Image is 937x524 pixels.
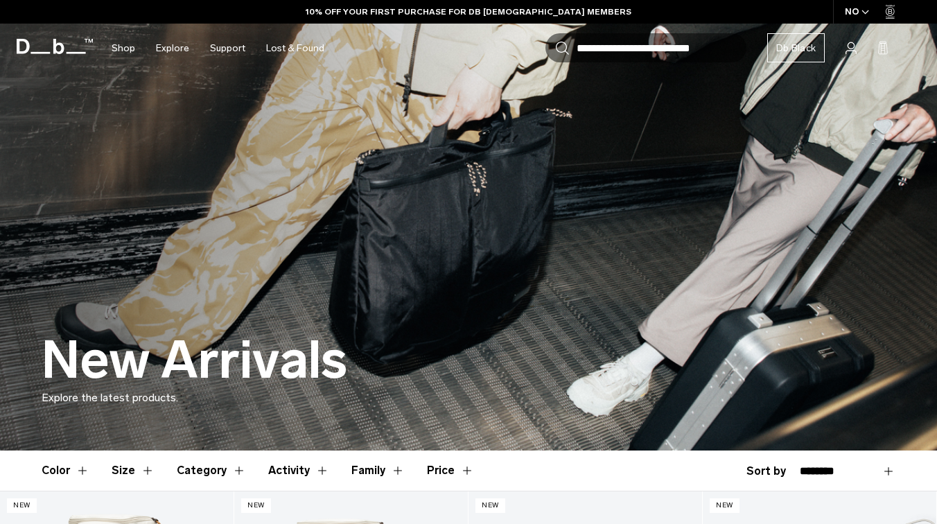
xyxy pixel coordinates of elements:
[177,451,246,491] button: Toggle Filter
[767,33,825,62] a: Db Black
[241,498,271,513] p: New
[351,451,405,491] button: Toggle Filter
[306,6,631,18] a: 10% OFF YOUR FIRST PURCHASE FOR DB [DEMOGRAPHIC_DATA] MEMBERS
[112,451,155,491] button: Toggle Filter
[101,24,335,73] nav: Main Navigation
[112,24,135,73] a: Shop
[266,24,324,73] a: Lost & Found
[156,24,189,73] a: Explore
[42,451,89,491] button: Toggle Filter
[427,451,474,491] button: Toggle Price
[7,498,37,513] p: New
[268,451,329,491] button: Toggle Filter
[475,498,505,513] p: New
[42,390,895,406] p: Explore the latest products.
[210,24,245,73] a: Support
[710,498,739,513] p: New
[42,332,347,390] h1: New Arrivals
